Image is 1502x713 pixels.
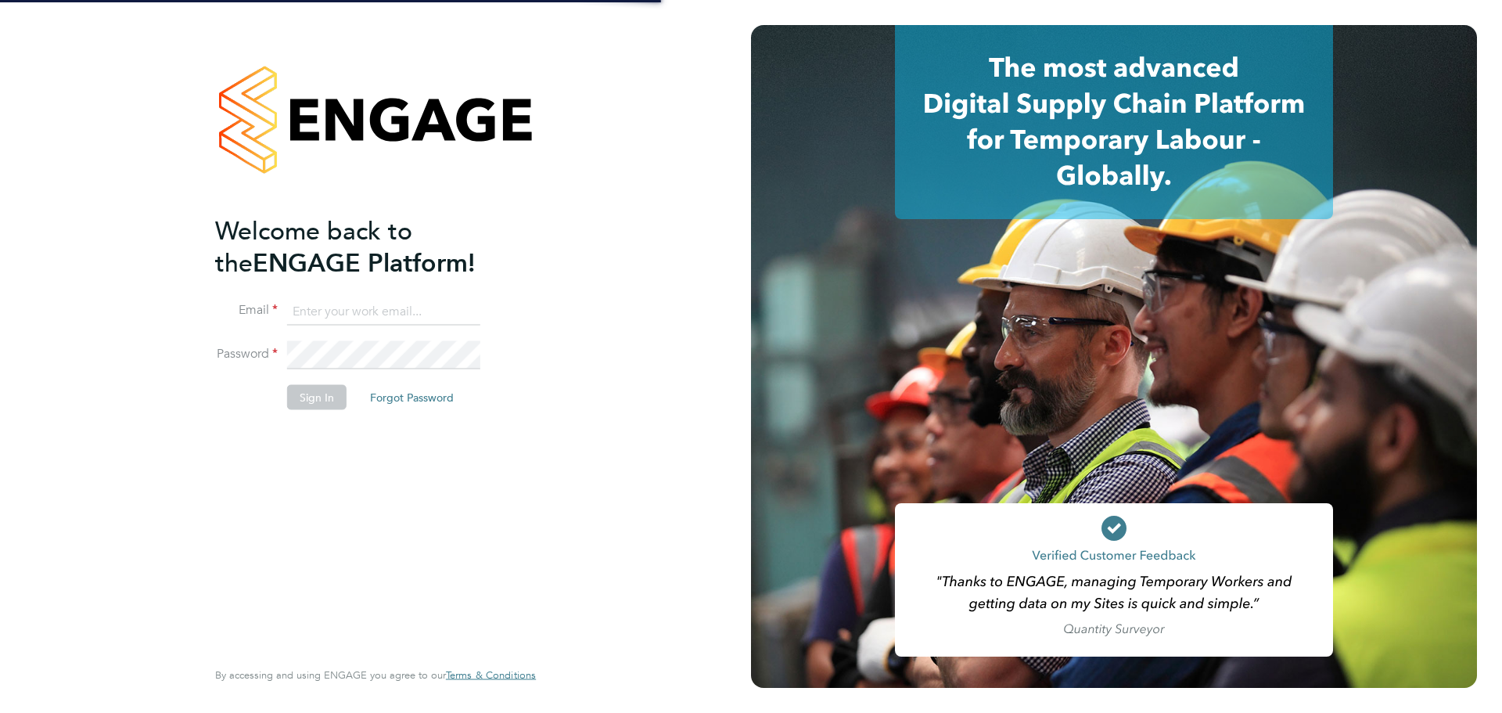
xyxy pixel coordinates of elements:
label: Password [215,346,278,362]
span: Welcome back to the [215,215,412,278]
button: Sign In [287,385,347,410]
input: Enter your work email... [287,297,480,326]
button: Forgot Password [358,385,466,410]
span: Terms & Conditions [446,668,536,682]
span: By accessing and using ENGAGE you agree to our [215,668,536,682]
a: Terms & Conditions [446,669,536,682]
label: Email [215,302,278,319]
h2: ENGAGE Platform! [215,214,520,279]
